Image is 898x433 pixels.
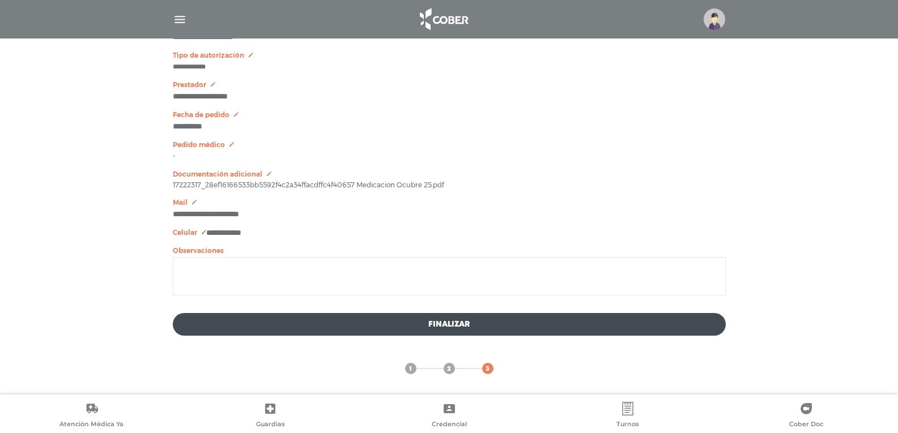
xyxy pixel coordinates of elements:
[409,364,412,374] span: 1
[173,247,726,255] p: Observaciones
[444,363,455,374] a: 2
[717,402,896,431] a: Cober Doc
[704,8,725,30] img: profile-placeholder.svg
[360,402,538,431] a: Credencial
[59,420,124,430] span: Atención Médica Ya
[173,313,726,336] button: Finalizar
[173,170,262,178] span: Documentación adicional
[486,364,490,374] span: 3
[256,420,285,430] span: Guardias
[482,363,493,374] a: 3
[173,141,225,149] span: Pedido médico
[173,81,206,89] span: Prestador
[173,182,444,188] span: 17222317_28ef16166533bb5592f4c2a34ffacdffc4f40657 Medicacion Ocubre 25.pdf
[173,12,187,27] img: Cober_menu-lines-white.svg
[181,402,359,431] a: Guardias
[616,420,639,430] span: Turnos
[173,199,188,207] span: Mail
[173,229,197,237] span: Celular
[432,420,467,430] span: Credencial
[2,402,181,431] a: Atención Médica Ya
[789,420,823,430] span: Cober Doc
[414,6,473,33] img: logo_cober_home-white.png
[447,364,451,374] span: 2
[173,52,244,59] span: Tipo de autorización
[538,402,717,431] a: Turnos
[173,152,726,160] p: -
[405,363,416,374] a: 1
[173,111,229,119] span: Fecha de pedido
